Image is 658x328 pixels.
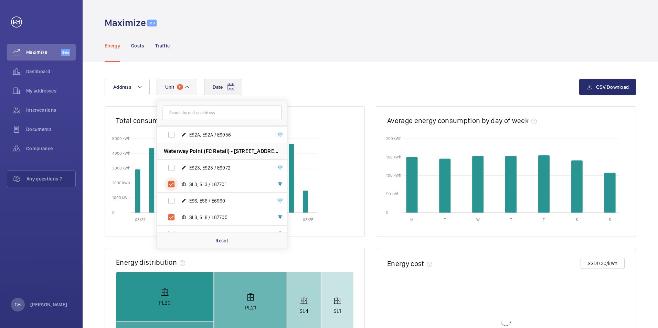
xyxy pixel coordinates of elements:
[112,151,130,155] text: 4000 kWh
[538,155,549,212] path: Friday 154.88
[112,165,130,170] text: 3000 kWh
[116,258,177,266] h2: Energy distribution
[112,136,130,141] text: 5000 kWh
[473,156,484,212] path: Wednesday 152.61
[506,156,517,212] path: Thursday 152.42
[581,258,625,269] button: SGD0.30/kWh
[26,107,76,113] span: Interventions
[105,17,146,29] h1: Maximize
[116,116,176,125] h2: Total consumption
[510,217,512,222] text: T
[386,136,402,141] text: 200 kWh
[30,301,67,308] p: [PERSON_NAME]
[15,301,21,308] p: CH
[213,84,223,90] span: Date
[112,195,130,200] text: 1000 kWh
[576,217,578,222] text: S
[571,161,582,212] path: Saturday 140.83
[189,164,269,171] span: ES23, ES23 / E6972
[189,181,269,188] span: SL3, SL3 / L87701
[406,157,417,212] path: Monday 149.56
[386,192,400,196] text: 50 kWh
[112,210,115,215] text: 0
[26,87,76,94] span: My addresses
[157,79,197,95] button: Unit11
[26,126,76,133] span: Documents
[386,154,401,159] text: 150 kWh
[204,79,242,95] button: Date
[410,217,413,222] text: M
[131,42,144,49] p: Costs
[164,147,280,155] span: Waterway Point (FC Retail) - [STREET_ADDRESS]
[26,145,76,152] span: Compliance
[147,20,157,26] span: Beta
[303,191,308,212] path: 2025-08-01T00:00:00.000 1,470
[26,175,75,182] span: Any questions ?
[26,49,61,56] span: Maximize
[162,106,282,120] input: Search by unit or address
[105,79,150,95] button: Address
[189,230,269,237] span: ES8, ES8 / E6962
[112,180,130,185] text: 2000 kWh
[387,259,424,268] h2: Energy cost
[579,79,636,95] button: CSV Download
[609,217,611,222] text: S
[543,217,545,222] text: F
[149,148,154,212] path: 2024-09-01T00:00:00.000 4,337.87
[289,144,294,212] path: 2025-07-01T00:00:00.000 4,639.05
[189,131,269,138] span: ES2A, ES2A / E6956
[105,42,120,49] p: Energy
[386,173,401,178] text: 100 kWh
[177,84,183,90] span: 11
[387,116,529,125] h2: Average energy consumption by day of week
[444,217,446,222] text: T
[189,197,269,204] span: ES6, ES6 / E6960
[303,217,314,222] text: 08/25
[439,159,450,212] path: Tuesday 144.75
[113,84,131,90] span: Address
[215,237,228,244] p: Reset
[26,68,76,75] span: Dashboard
[61,49,70,56] span: Beta
[476,217,480,222] text: W
[155,42,170,49] p: Traffic
[135,170,140,212] path: 2024-08-01T00:00:00.000 2,897.43
[604,173,615,212] path: Sunday 107.03
[165,84,174,90] span: Unit
[386,210,389,215] text: 0
[189,214,269,221] span: SL8, SL8 / L87705
[596,84,629,90] span: CSV Download
[135,217,146,222] text: 08/24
